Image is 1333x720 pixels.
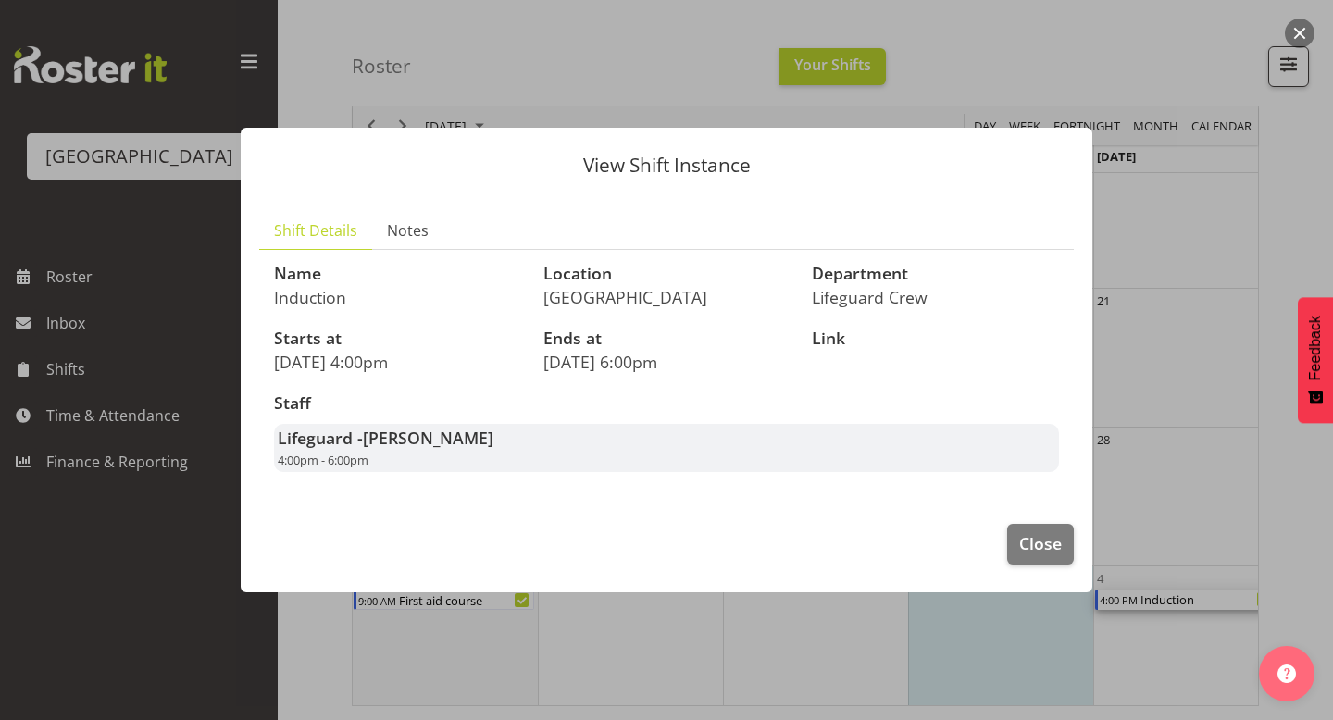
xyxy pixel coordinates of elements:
[274,287,521,307] p: Induction
[812,265,1059,283] h3: Department
[274,219,357,242] span: Shift Details
[363,427,493,449] span: [PERSON_NAME]
[1277,664,1296,683] img: help-xxl-2.png
[259,155,1074,175] p: View Shift Instance
[278,452,368,468] span: 4:00pm - 6:00pm
[274,265,521,283] h3: Name
[543,352,791,372] p: [DATE] 6:00pm
[274,394,1059,413] h3: Staff
[543,265,791,283] h3: Location
[278,427,493,449] strong: Lifeguard -
[1019,531,1062,555] span: Close
[812,287,1059,307] p: Lifeguard Crew
[1307,316,1324,380] span: Feedback
[274,329,521,348] h3: Starts at
[812,329,1059,348] h3: Link
[387,219,429,242] span: Notes
[543,287,791,307] p: [GEOGRAPHIC_DATA]
[1298,297,1333,423] button: Feedback - Show survey
[274,352,521,372] p: [DATE] 4:00pm
[543,329,791,348] h3: Ends at
[1007,524,1074,565] button: Close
